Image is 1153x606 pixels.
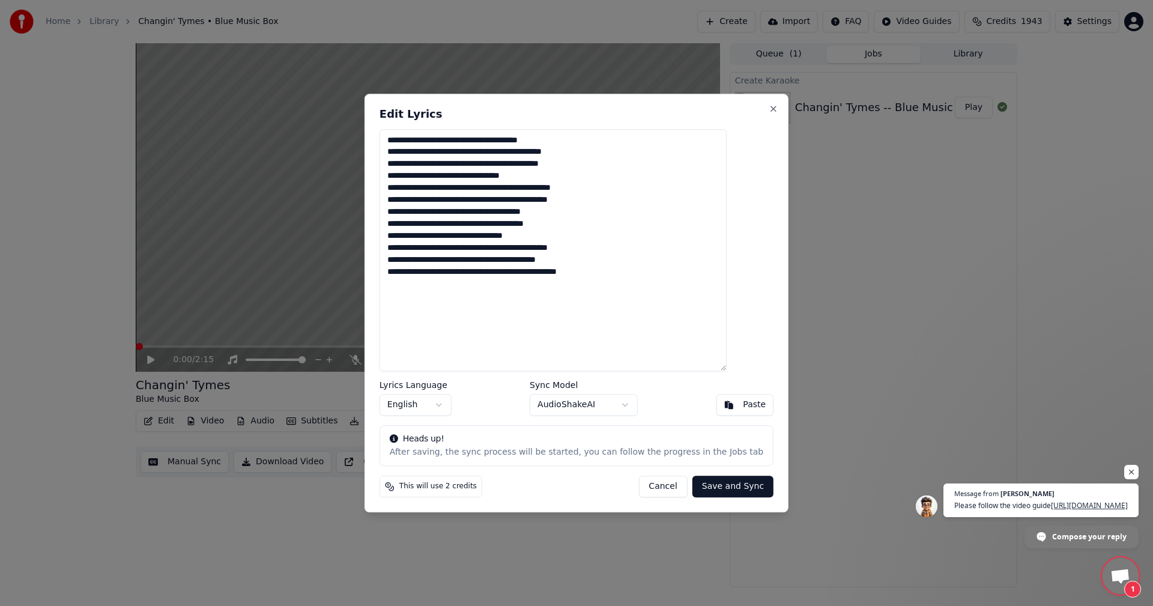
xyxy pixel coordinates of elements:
[380,381,452,389] label: Lyrics Language
[743,399,766,411] div: Paste
[390,433,763,445] div: Heads up!
[638,476,687,497] button: Cancel
[390,446,763,458] div: After saving, the sync process will be started, you can follow the progress in the Jobs tab
[716,394,773,416] button: Paste
[380,109,773,120] h2: Edit Lyrics
[692,476,773,497] button: Save and Sync
[399,482,477,491] span: This will use 2 credits
[530,381,638,389] label: Sync Model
